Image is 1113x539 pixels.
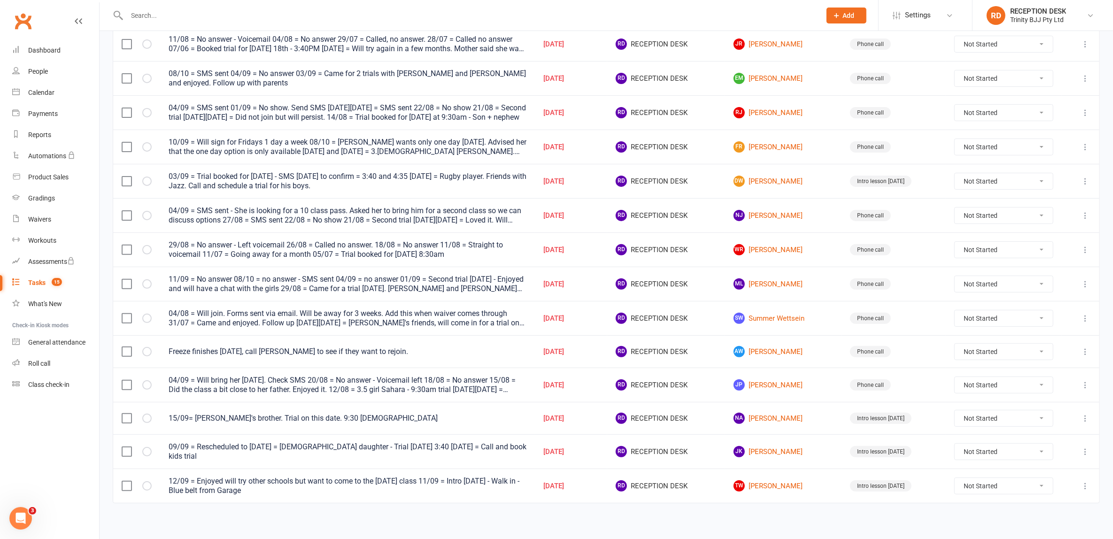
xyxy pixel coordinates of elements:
a: AW[PERSON_NAME] [734,346,833,357]
span: RECEPTION DESK [616,244,717,255]
span: RD [616,244,627,255]
div: People [28,68,48,75]
a: What's New [12,293,99,315]
div: [DATE] [543,40,599,48]
span: RECEPTION DESK [616,38,717,50]
div: 08/10 = SMS sent 04/09 = No answer 03/09 = Came for 2 trials with [PERSON_NAME] and [PERSON_NAME]... [169,69,526,88]
div: 04/09 = SMS sent 01/09 = No show. Send SMS [DATE][DATE] = SMS sent 22/08 = No show 21/08 = Second... [169,103,526,122]
a: Roll call [12,353,99,374]
div: Phone call [850,379,891,391]
span: RECEPTION DESK [616,413,717,424]
div: RD [987,6,1005,25]
div: Phone call [850,210,891,221]
a: Waivers [12,209,99,230]
div: [DATE] [543,177,599,185]
a: SWSummer Wettsein [734,313,833,324]
a: Gradings [12,188,99,209]
iframe: Intercom live chat [9,507,32,530]
a: FR[PERSON_NAME] [734,141,833,153]
div: Waivers [28,216,51,223]
span: RECEPTION DESK [616,480,717,492]
a: ML[PERSON_NAME] [734,278,833,290]
div: [DATE] [543,212,599,220]
a: Class kiosk mode [12,374,99,395]
span: RECEPTION DESK [616,141,717,153]
a: Automations [12,146,99,167]
span: RECEPTION DESK [616,278,717,290]
div: General attendance [28,339,85,346]
span: RECEPTION DESK [616,73,717,84]
span: RECEPTION DESK [616,210,717,221]
span: Settings [905,5,931,26]
span: RECEPTION DESK [616,107,717,118]
span: NA [734,413,745,424]
div: 04/09 = Will bring her [DATE]. Check SMS 20/08 = No answer - Voicemail left 18/08 = No answer 15/... [169,376,526,394]
div: Automations [28,152,66,160]
a: Tasks 15 [12,272,99,293]
button: Add [827,8,866,23]
span: Add [843,12,855,19]
span: DW [734,176,745,187]
span: RECEPTION DESK [616,176,717,187]
span: RD [616,38,627,50]
div: 11/08 = No answer - Voicemail 04/08 = No answer 29/07 = Called, no answer. 28/07 = Called no answ... [169,35,526,54]
a: JR[PERSON_NAME] [734,38,833,50]
div: Trinity BJJ Pty Ltd [1010,15,1066,24]
span: 3 [29,507,36,515]
div: 04/08 = Will join. Forms sent via email. Will be away for 3 weeks. Add this when waiver comes thr... [169,309,526,328]
div: [DATE] [543,109,599,117]
span: RECEPTION DESK [616,379,717,391]
div: [DATE] [543,75,599,83]
div: What's New [28,300,62,308]
a: JK[PERSON_NAME] [734,446,833,457]
a: TW[PERSON_NAME] [734,480,833,492]
span: EM [734,73,745,84]
span: FR [734,141,745,153]
a: Product Sales [12,167,99,188]
div: [DATE] [543,315,599,323]
div: Roll call [28,360,50,367]
span: RD [616,141,627,153]
a: NJ[PERSON_NAME] [734,210,833,221]
a: WR[PERSON_NAME] [734,244,833,255]
div: Workouts [28,237,56,244]
span: TW [734,480,745,492]
span: RD [616,210,627,221]
div: Phone call [850,73,891,84]
span: RJ [734,107,745,118]
div: Product Sales [28,173,69,181]
div: 11/09 = No answer 08/10 = no answer - SMS sent 04/09 = no answer 01/09 = Second trial [DATE] - En... [169,275,526,293]
div: Intro lesson [DATE] [850,480,912,492]
div: Reports [28,131,51,139]
div: Phone call [850,244,891,255]
div: [DATE] [543,415,599,423]
div: 09/09 = Rescheduled to [DATE] = [DEMOGRAPHIC_DATA] daughter - Trial [DATE] 3:40 [DATE] = Call and... [169,442,526,461]
div: Calendar [28,89,54,96]
a: People [12,61,99,82]
a: Clubworx [11,9,35,33]
div: Intro lesson [DATE] [850,446,912,457]
div: Phone call [850,346,891,357]
div: 03/09 = Trial booked for [DATE] - SMS [DATE] to confirm = 3:40 and 4:35 [DATE] = Rugby player. Fr... [169,172,526,191]
span: RD [616,278,627,290]
div: [DATE] [543,348,599,356]
span: WR [734,244,745,255]
div: Phone call [850,38,891,50]
div: [DATE] [543,143,599,151]
div: Freeze finishes [DATE], call [PERSON_NAME] to see if they want to rejoin. [169,347,526,356]
span: RD [616,107,627,118]
span: RD [616,73,627,84]
a: NA[PERSON_NAME] [734,413,833,424]
a: RJ[PERSON_NAME] [734,107,833,118]
span: JP [734,379,745,391]
span: RD [616,346,627,357]
a: Assessments [12,251,99,272]
div: Dashboard [28,46,61,54]
div: 29/08 = No answer - Left voicemail 26/08 = Called no answer. 18/08 = No answer 11/08 = Straight t... [169,240,526,259]
span: RECEPTION DESK [616,313,717,324]
span: SW [734,313,745,324]
div: [DATE] [543,280,599,288]
div: [DATE] [543,246,599,254]
span: AW [734,346,745,357]
span: RD [616,379,627,391]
